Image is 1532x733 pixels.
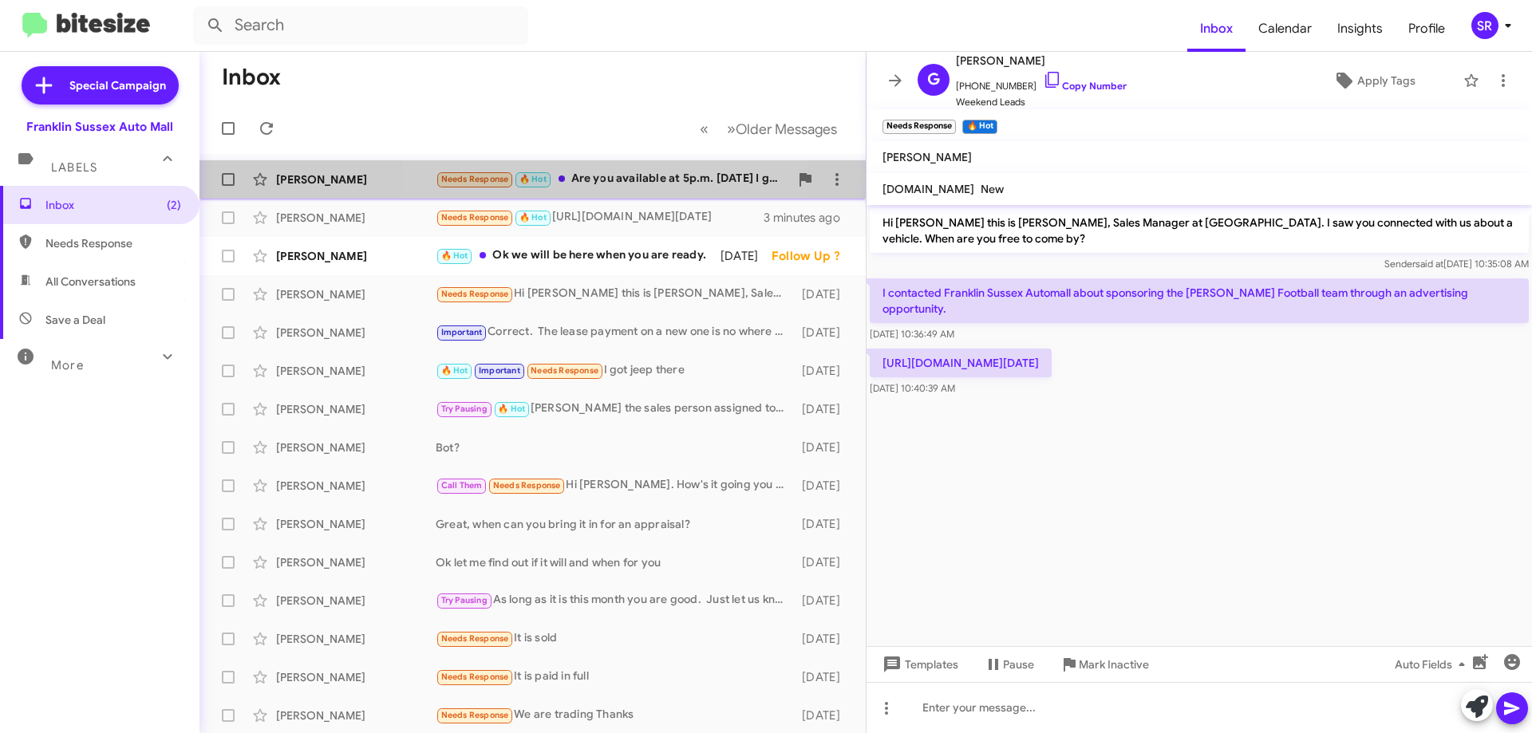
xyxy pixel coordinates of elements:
[26,119,173,135] div: Franklin Sussex Auto Mall
[1382,650,1484,679] button: Auto Fields
[1396,6,1458,52] span: Profile
[436,439,794,455] div: Bot?
[69,77,166,93] span: Special Campaign
[882,150,972,164] span: [PERSON_NAME]
[276,286,436,302] div: [PERSON_NAME]
[479,365,520,376] span: Important
[436,285,794,303] div: Hi [PERSON_NAME] this is [PERSON_NAME], Sales Manager at [GEOGRAPHIC_DATA]. I saw you connected w...
[519,174,547,184] span: 🔥 Hot
[436,629,794,648] div: It is sold
[441,174,509,184] span: Needs Response
[276,631,436,647] div: [PERSON_NAME]
[956,94,1127,110] span: Weekend Leads
[882,120,956,134] small: Needs Response
[727,119,736,139] span: »
[1458,12,1514,39] button: SR
[700,119,709,139] span: «
[22,66,179,104] a: Special Campaign
[867,650,971,679] button: Templates
[441,327,483,337] span: Important
[276,516,436,532] div: [PERSON_NAME]
[276,478,436,494] div: [PERSON_NAME]
[794,593,853,609] div: [DATE]
[276,593,436,609] div: [PERSON_NAME]
[436,591,794,609] div: As long as it is this month you are good. Just let us know when and I will let [PERSON_NAME] know.
[870,382,955,394] span: [DATE] 10:40:39 AM
[45,274,136,290] span: All Conversations
[764,210,853,226] div: 3 minutes ago
[1079,650,1149,679] span: Mark Inactive
[276,439,436,455] div: [PERSON_NAME]
[1187,6,1246,52] span: Inbox
[1357,66,1416,95] span: Apply Tags
[276,401,436,417] div: [PERSON_NAME]
[441,595,488,605] span: Try Pausing
[1043,80,1127,92] a: Copy Number
[276,248,436,264] div: [PERSON_NAME]
[441,250,468,261] span: 🔥 Hot
[1416,258,1443,270] span: said at
[436,668,794,686] div: It is paid in full
[531,365,598,376] span: Needs Response
[276,171,436,187] div: [PERSON_NAME]
[45,235,181,251] span: Needs Response
[436,323,794,341] div: Correct. The lease payment on a new one is no where near $319
[276,210,436,226] div: [PERSON_NAME]
[193,6,528,45] input: Search
[794,707,853,723] div: [DATE]
[441,480,483,491] span: Call Them
[962,120,997,134] small: 🔥 Hot
[772,248,853,264] div: Follow Up ?
[436,516,794,532] div: Great, when can you bring it in for an appraisal?
[441,212,509,223] span: Needs Response
[1384,258,1529,270] span: Sender [DATE] 10:35:08 AM
[717,112,847,145] button: Next
[971,650,1047,679] button: Pause
[436,554,794,570] div: Ok let me find out if it will and when for you
[794,631,853,647] div: [DATE]
[1003,650,1034,679] span: Pause
[1471,12,1498,39] div: SR
[870,208,1529,253] p: Hi [PERSON_NAME] this is [PERSON_NAME], Sales Manager at [GEOGRAPHIC_DATA]. I saw you connected w...
[436,208,764,227] div: [URL][DOMAIN_NAME][DATE]
[794,325,853,341] div: [DATE]
[276,554,436,570] div: [PERSON_NAME]
[956,51,1127,70] span: [PERSON_NAME]
[441,633,509,644] span: Needs Response
[436,246,721,265] div: Ok we will be here when you are ready.
[870,328,954,340] span: [DATE] 10:36:49 AM
[441,404,488,414] span: Try Pausing
[879,650,958,679] span: Templates
[51,160,97,175] span: Labels
[956,70,1127,94] span: [PHONE_NUMBER]
[1292,66,1455,95] button: Apply Tags
[167,197,181,213] span: (2)
[441,710,509,720] span: Needs Response
[981,182,1004,196] span: New
[794,554,853,570] div: [DATE]
[441,289,509,299] span: Needs Response
[1047,650,1162,679] button: Mark Inactive
[51,358,84,372] span: More
[276,325,436,341] div: [PERSON_NAME]
[436,361,794,380] div: I got jeep there
[276,669,436,685] div: [PERSON_NAME]
[794,439,853,455] div: [DATE]
[794,478,853,494] div: [DATE]
[794,401,853,417] div: [DATE]
[1395,650,1471,679] span: Auto Fields
[870,278,1529,323] p: I contacted Franklin Sussex Automall about sponsoring the [PERSON_NAME] Football team through an ...
[441,672,509,682] span: Needs Response
[870,349,1052,377] p: [URL][DOMAIN_NAME][DATE]
[436,476,794,495] div: Hi [PERSON_NAME]. How's it going you have time? Give me a call when you get a second I can explai...
[690,112,718,145] button: Previous
[1246,6,1325,52] a: Calendar
[276,707,436,723] div: [PERSON_NAME]
[927,67,940,93] span: G
[519,212,547,223] span: 🔥 Hot
[691,112,847,145] nav: Page navigation example
[1325,6,1396,52] a: Insights
[794,516,853,532] div: [DATE]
